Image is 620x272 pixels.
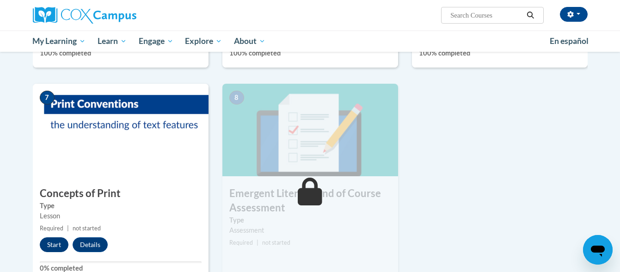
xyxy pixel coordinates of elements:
[222,186,398,215] h3: Emergent Literacy End of Course Assessment
[228,31,271,52] a: About
[73,237,108,252] button: Details
[229,225,391,235] div: Assessment
[229,48,391,58] label: 100% completed
[222,84,398,176] img: Course Image
[179,31,228,52] a: Explore
[544,31,595,51] a: En español
[449,10,523,21] input: Search Courses
[139,36,173,47] span: Engage
[257,239,258,246] span: |
[33,186,209,201] h3: Concepts of Print
[523,10,537,21] button: Search
[40,48,202,58] label: 100% completed
[40,237,68,252] button: Start
[33,84,209,176] img: Course Image
[560,7,588,22] button: Account Settings
[234,36,265,47] span: About
[419,48,581,58] label: 100% completed
[40,225,63,232] span: Required
[40,91,55,105] span: 7
[73,225,101,232] span: not started
[32,36,86,47] span: My Learning
[185,36,222,47] span: Explore
[550,36,589,46] span: En español
[262,239,290,246] span: not started
[92,31,133,52] a: Learn
[229,91,244,105] span: 8
[229,239,253,246] span: Required
[67,225,69,232] span: |
[583,235,613,265] iframe: Button to launch messaging window
[40,211,202,221] div: Lesson
[33,7,209,24] a: Cox Campus
[27,31,92,52] a: My Learning
[229,215,391,225] label: Type
[40,201,202,211] label: Type
[33,7,136,24] img: Cox Campus
[133,31,179,52] a: Engage
[98,36,127,47] span: Learn
[19,31,602,52] div: Main menu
